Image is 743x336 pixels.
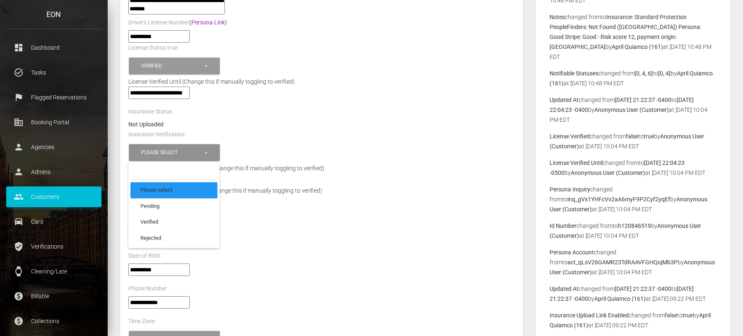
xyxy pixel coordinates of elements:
[550,14,565,20] b: Notes
[550,221,716,241] p: changed from to by at [DATE] 10:04 PM EDT
[12,91,95,104] p: Flagged Reservations
[129,144,220,161] button: Please select
[571,169,646,176] b: Anonymous User (Customer)
[6,186,101,207] a: people Customers
[550,312,629,319] b: Insurance Upload Link Enabled
[550,184,716,214] p: changed from to by at [DATE] 10:04 PM EDT
[635,70,653,77] b: [0, 4, 6]
[12,290,95,302] p: Billable
[128,285,167,293] label: Phone Number
[122,186,328,196] div: Insurance Liability Verified Until (Change this if manually toggling to verified)
[12,116,95,128] p: Booking Portal
[626,133,639,140] b: false
[122,77,521,87] div: License Verified Until (Change this if manually toggling to verified)
[140,218,158,226] span: Verified
[12,66,95,79] p: Tasks
[6,87,101,108] a: flag Flagged Reservations
[6,311,101,331] a: paid Collections
[128,131,185,139] label: Insurance Verification
[128,44,178,52] label: License Status true
[6,162,101,182] a: person Admins
[12,191,95,203] p: Customers
[12,215,95,228] p: Cars
[550,131,716,151] p: changed from to by at [DATE] 10:04 PM EDT
[683,312,693,319] b: true
[189,19,227,26] a: (Persona Link)
[665,312,678,319] b: false
[141,149,204,156] div: Please select
[129,58,220,75] button: Verified
[6,286,101,307] a: paid Billable
[6,62,101,83] a: task_alt Tasks
[140,186,172,194] span: Please select
[550,97,579,103] b: Updated At
[6,261,101,282] a: watch Cleaning/Late
[595,295,646,302] b: April Quiamco (161)
[140,234,161,242] span: Rejected
[140,203,159,210] span: Pending
[12,240,95,253] p: Verifications
[550,284,716,304] p: changed from to by at [DATE] 09:22 PM EDT
[141,63,204,70] div: Verified
[595,106,669,113] b: Anonymous User (Customer)
[6,211,101,232] a: drive_eta Cars
[550,222,577,229] b: Id Number
[128,19,227,27] label: Driver's License Number
[550,158,716,178] p: changed from to by at [DATE] 10:04 PM EDT
[550,12,716,62] p: changed from to by at [DATE] 10:48 PM EDT
[568,196,671,203] b: inq_gVx1YHFcVv2aA6myF9P2Cyf2yqEf
[550,160,603,166] b: License Verified Until
[128,121,164,128] strong: Not Uploaded
[12,141,95,153] p: Agencies
[12,166,95,178] p: Admins
[6,37,101,58] a: dashboard Dashboard
[12,265,95,278] p: Cleaning/Late
[644,133,654,140] b: true
[550,186,591,193] b: Persona Inquiry
[550,310,716,330] p: changed from to by at [DATE] 09:22 PM EDT
[550,247,716,277] p: changed from to by at [DATE] 10:04 PM EDT
[132,166,216,181] input: Search
[550,68,716,88] p: changed from to by at [DATE] 10:48 PM EDT
[550,249,594,256] b: Persona Account
[128,108,172,116] label: Insurance Status
[128,317,155,326] label: Time Zone
[6,112,101,133] a: corporate_fare Booking Portal
[6,137,101,157] a: person Agencies
[615,285,672,292] b: [DATE] 21:22:37 -0400
[550,95,716,125] p: changed from to by at [DATE] 10:04 PM EDT
[659,70,671,77] b: [0, 4]
[550,133,590,140] b: License Verified
[122,163,330,173] div: Insurance Collision Verified Until (Change this if manually toggling to verified)
[128,252,161,260] label: Date of Birth
[618,222,651,229] b: h120846519
[615,97,672,103] b: [DATE] 21:22:37 -0400
[550,70,599,77] b: Notifiable Statuses
[12,41,95,54] p: Dashboard
[568,259,678,266] b: act_qLsV26GAMR23TdRAAVFGHQojMb3P
[612,44,663,50] b: April Quiamco (161)
[550,285,579,292] b: Updated At
[12,315,95,327] p: Collections
[6,236,101,257] a: verified_user Verifications
[550,14,702,50] b: Insurance: Standard Protection PeopleFinders: Not Found ([GEOGRAPHIC_DATA]) Persona: Good Stripe:...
